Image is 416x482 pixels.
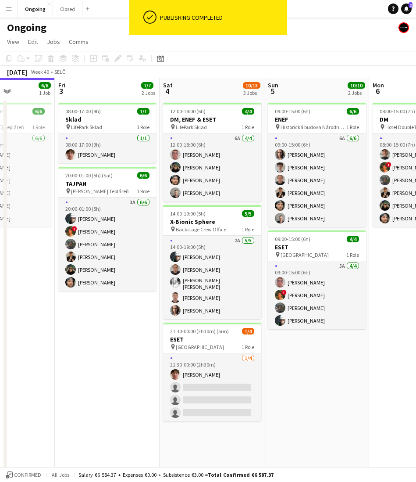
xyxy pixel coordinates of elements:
span: Historická budova Národnej rady SR [281,124,346,130]
span: 4 [162,86,173,96]
span: 1/4 [242,328,254,335]
span: 1 Role [137,188,149,194]
span: Week 40 [29,68,51,75]
app-user-avatar: Crew Manager [398,22,409,33]
span: ! [281,290,287,295]
span: 2 [409,2,412,8]
span: 1 Role [346,252,359,258]
span: [PERSON_NAME] Tepláreň [71,188,129,194]
a: Comms [65,36,92,47]
span: 09:00-15:00 (6h) [275,108,310,115]
app-job-card: 09:00-15:00 (6h)4/4ESET [GEOGRAPHIC_DATA]1 Role5A4/409:00-15:00 (6h)[PERSON_NAME]![PERSON_NAME][P... [268,230,366,329]
span: 10/13 [243,82,260,89]
span: View [7,38,19,46]
span: 1/1 [137,108,149,115]
h3: DM, ENEF & ESET [163,115,261,123]
app-job-card: 20:00-01:00 (5h) (Sat)6/6TAJPAN [PERSON_NAME] Tepláreň1 Role3A6/620:00-01:00 (5h)[PERSON_NAME]![P... [58,167,156,291]
div: SELČ [54,68,65,75]
span: All jobs [50,471,71,478]
span: 10/10 [348,82,365,89]
span: Fri [58,81,65,89]
span: 1 Role [346,124,359,130]
button: Ongoing [18,0,53,18]
div: 3 Jobs [243,90,260,96]
app-card-role: 3A6/620:00-01:00 (5h)[PERSON_NAME]![PERSON_NAME][PERSON_NAME][PERSON_NAME][PERSON_NAME][PERSON_NAME] [58,198,156,291]
div: 2 Jobs [142,90,155,96]
span: Edit [28,38,38,46]
span: 12:00-18:00 (6h) [170,108,206,115]
span: 20:00-01:00 (5h) (Sat) [65,172,113,179]
span: 3 [57,86,65,96]
span: 6/6 [137,172,149,179]
button: Confirmed [4,470,43,480]
span: ! [386,162,391,167]
app-job-card: 14:00-19:00 (5h)5/5X-Bionic Sphere Backstage Crew Office1 Role2A5/514:00-19:00 (5h)[PERSON_NAME][... [163,205,261,319]
span: 21:30-00:00 (2h30m) (Sun) [170,328,229,335]
app-job-card: 12:00-18:00 (6h)4/4DM, ENEF & ESET LifePark Sklad1 Role6A4/412:00-18:00 (6h)[PERSON_NAME][PERSON_... [163,103,261,201]
a: Edit [25,36,42,47]
app-card-role: 1/421:30-00:00 (2h30m)[PERSON_NAME] [163,353,261,421]
div: [DATE] [7,68,27,76]
span: 6 [371,86,384,96]
span: 5/5 [242,210,254,217]
app-card-role: 6A4/412:00-18:00 (6h)[PERSON_NAME][PERSON_NAME][PERSON_NAME][PERSON_NAME] [163,133,261,201]
span: 1 Role [242,124,254,130]
span: Total Confirmed €6 587.37 [208,471,274,478]
a: Jobs [43,36,64,47]
span: [GEOGRAPHIC_DATA] [176,344,224,350]
h3: ENEF [268,115,366,123]
h1: Ongoing [7,21,46,34]
span: 08:00-15:00 (7h) [380,108,415,115]
span: Confirmed [14,472,41,478]
span: Mon [373,81,384,89]
span: 1 Role [137,124,149,130]
app-card-role: 5A4/409:00-15:00 (6h)[PERSON_NAME]![PERSON_NAME][PERSON_NAME][PERSON_NAME] [268,261,366,329]
div: 1 Job [39,90,50,96]
span: Sun [268,81,278,89]
h3: ESET [268,243,366,251]
app-card-role: 2A5/514:00-19:00 (5h)[PERSON_NAME][PERSON_NAME][PERSON_NAME] [PERSON_NAME][PERSON_NAME][PERSON_NAME] [163,236,261,319]
span: 1 Role [32,124,45,130]
app-job-card: 08:00-17:00 (9h)1/1Sklad LifePark Sklad1 Role1/108:00-17:00 (9h)[PERSON_NAME] [58,103,156,163]
button: Closed [53,0,82,18]
span: 7/7 [141,82,153,89]
span: 08:00-17:00 (9h) [65,108,101,115]
span: Comms [69,38,89,46]
span: 1 Role [242,344,254,350]
div: Publishing completed [160,14,284,22]
span: 4/4 [347,236,359,242]
span: 6/6 [347,108,359,115]
h3: ESET [163,335,261,343]
span: 4/4 [242,108,254,115]
a: View [4,36,23,47]
app-job-card: 21:30-00:00 (2h30m) (Sun)1/4ESET [GEOGRAPHIC_DATA]1 Role1/421:30-00:00 (2h30m)[PERSON_NAME] [163,323,261,421]
app-job-card: 09:00-15:00 (6h)6/6ENEF Historická budova Národnej rady SR1 Role6A6/609:00-15:00 (6h)[PERSON_NAME... [268,103,366,227]
span: LifePark Sklad [176,124,207,130]
span: Jobs [47,38,60,46]
h3: X-Bionic Sphere [163,218,261,226]
div: 2 Jobs [348,90,365,96]
app-card-role: 6A6/609:00-15:00 (6h)[PERSON_NAME][PERSON_NAME][PERSON_NAME][PERSON_NAME][PERSON_NAME][PERSON_NAME] [268,133,366,227]
span: [GEOGRAPHIC_DATA] [281,252,329,258]
span: Backstage Crew Office [176,226,226,233]
app-card-role: 1/108:00-17:00 (9h)[PERSON_NAME] [58,133,156,163]
span: 5 [267,86,278,96]
span: 1 Role [242,226,254,233]
div: Salary €6 584.37 + Expenses €0.00 + Subsistence €3.00 = [78,471,274,478]
span: 6/6 [39,82,51,89]
h3: Sklad [58,115,156,123]
a: 2 [401,4,412,14]
span: 09:00-15:00 (6h) [275,236,310,242]
span: LifePark Sklad [71,124,102,130]
span: ! [72,226,77,231]
h3: TAJPAN [58,180,156,187]
span: Sat [163,81,173,89]
span: 14:00-19:00 (5h) [170,210,206,217]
